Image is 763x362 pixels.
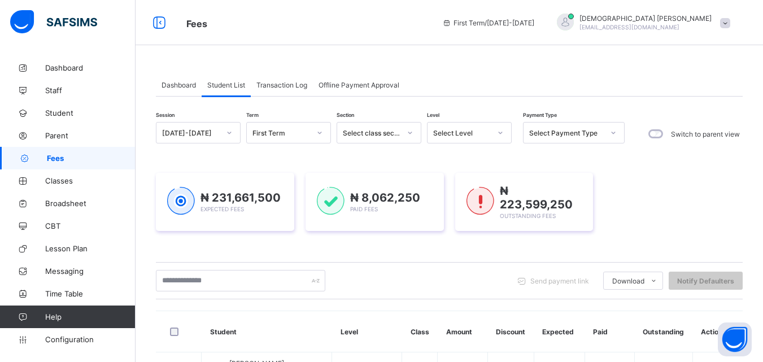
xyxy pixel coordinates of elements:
[438,311,487,352] th: Amount
[442,19,534,27] span: session/term information
[402,311,438,352] th: Class
[671,130,740,138] label: Switch to parent view
[45,199,136,208] span: Broadsheet
[252,129,310,137] div: First Term
[207,81,245,89] span: Student List
[167,187,195,215] img: expected-1.03dd87d44185fb6c27cc9b2570c10499.svg
[500,184,573,211] span: ₦ 223,599,250
[332,311,402,352] th: Level
[579,14,712,23] span: [DEMOGRAPHIC_DATA] [PERSON_NAME]
[319,81,399,89] span: Offline Payment Approval
[433,129,491,137] div: Select Level
[202,311,332,352] th: Student
[186,18,207,29] span: Fees
[718,322,752,356] button: Open asap
[530,277,589,285] span: Send payment link
[45,131,136,140] span: Parent
[350,206,378,212] span: Paid Fees
[677,277,734,285] span: Notify Defaulters
[534,311,585,352] th: Expected
[579,24,679,30] span: [EMAIL_ADDRESS][DOMAIN_NAME]
[523,112,557,118] span: Payment Type
[45,108,136,117] span: Student
[45,221,136,230] span: CBT
[487,311,534,352] th: Discount
[45,335,135,344] span: Configuration
[156,112,175,118] span: Session
[45,86,136,95] span: Staff
[585,311,634,352] th: Paid
[466,187,494,215] img: outstanding-1.146d663e52f09953f639664a84e30106.svg
[317,187,345,215] img: paid-1.3eb1404cbcb1d3b736510a26bbfa3ccb.svg
[343,129,400,137] div: Select class section
[337,112,354,118] span: Section
[200,206,244,212] span: Expected Fees
[350,191,420,204] span: ₦ 8,062,250
[45,63,136,72] span: Dashboard
[692,311,743,352] th: Actions
[162,129,220,137] div: [DATE]-[DATE]
[256,81,307,89] span: Transaction Log
[246,112,259,118] span: Term
[612,277,644,285] span: Download
[500,212,556,219] span: Outstanding Fees
[200,191,281,204] span: ₦ 231,661,500
[45,176,136,185] span: Classes
[162,81,196,89] span: Dashboard
[47,154,136,163] span: Fees
[634,311,692,352] th: Outstanding
[45,244,136,253] span: Lesson Plan
[427,112,439,118] span: Level
[45,312,135,321] span: Help
[45,289,136,298] span: Time Table
[10,10,97,34] img: safsims
[546,14,736,32] div: ChristianaMomoh
[529,129,604,137] div: Select Payment Type
[45,267,136,276] span: Messaging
